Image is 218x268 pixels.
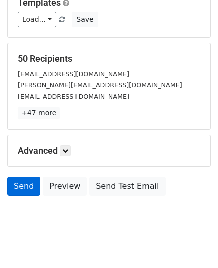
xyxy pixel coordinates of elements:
[18,145,200,156] h5: Advanced
[18,70,129,78] small: [EMAIL_ADDRESS][DOMAIN_NAME]
[72,12,98,27] button: Save
[18,12,56,27] a: Load...
[168,220,218,268] iframe: Chat Widget
[43,177,87,196] a: Preview
[7,177,40,196] a: Send
[18,107,60,119] a: +47 more
[18,53,200,64] h5: 50 Recipients
[89,177,165,196] a: Send Test Email
[18,81,182,89] small: [PERSON_NAME][EMAIL_ADDRESS][DOMAIN_NAME]
[18,93,129,100] small: [EMAIL_ADDRESS][DOMAIN_NAME]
